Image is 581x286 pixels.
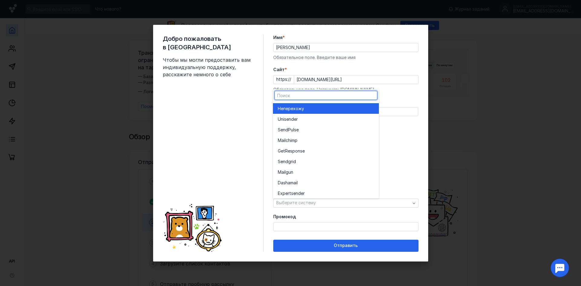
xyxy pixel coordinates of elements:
[273,54,419,61] div: Обязательное поле. Введите ваше имя
[278,159,292,165] span: Sendgr
[278,137,295,143] span: Mailchim
[334,243,358,248] span: Отправить
[273,188,379,199] button: Expertsender
[276,200,316,205] span: Выберите систему
[273,167,379,177] button: Mailgun
[283,106,304,112] span: перехожу
[278,169,286,175] span: Mail
[278,180,297,186] span: Dashamai
[297,180,298,186] span: l
[283,190,305,196] span: pertsender
[163,56,254,78] span: Чтобы мы могли предоставить вам индивидуальную поддержку, расскажите немного о себе
[275,91,377,100] input: Поиск
[278,190,283,196] span: Ex
[273,87,419,93] div: Обязательное поле. Например: [DOMAIN_NAME]
[163,35,254,51] span: Добро пожаловать в [GEOGRAPHIC_DATA]
[295,137,297,143] span: p
[278,116,296,122] span: Unisende
[273,240,419,252] button: Отправить
[281,148,305,154] span: etResponse
[273,124,379,135] button: SendPulse
[278,148,281,154] span: G
[273,114,379,124] button: Unisender
[292,159,296,165] span: id
[273,103,379,114] button: Неперехожу
[278,127,296,133] span: SendPuls
[273,199,419,208] button: Выберите систему
[273,156,379,167] button: Sendgrid
[296,127,299,133] span: e
[273,102,379,199] div: grid
[278,106,283,112] span: Не
[273,67,285,73] span: Cайт
[286,169,293,175] span: gun
[296,116,298,122] span: r
[273,177,379,188] button: Dashamail
[273,135,379,146] button: Mailchimp
[273,35,283,41] span: Имя
[273,214,296,220] span: Промокод
[273,146,379,156] button: GetResponse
